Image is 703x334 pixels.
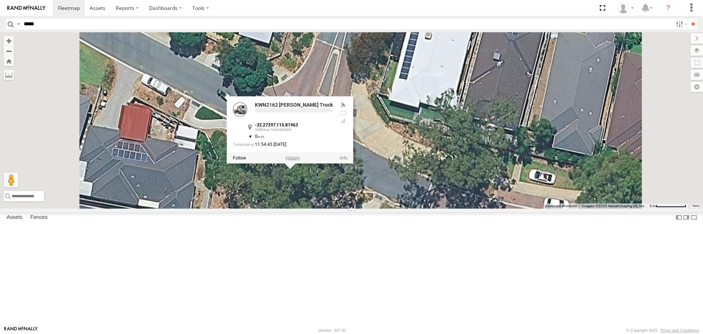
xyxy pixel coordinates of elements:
[340,155,347,161] a: View Asset Details
[255,123,333,132] div: ,
[276,122,298,128] strong: 115.81963
[255,102,333,108] a: KWN2162 [PERSON_NAME] Truck
[233,155,246,161] label: Realtime tracking of Asset
[692,204,700,207] a: Terms (opens in new tab)
[255,134,265,139] span: 0
[662,2,674,14] i: ?
[626,328,699,333] div: © Copyright 2025 -
[339,102,347,108] div: Valid GPS Fix
[647,203,688,209] button: Map Scale: 5 m per 79 pixels
[650,204,656,208] span: 5 m
[318,328,346,333] div: Version: 307.00
[233,102,248,117] a: View Asset Details
[339,118,347,124] div: Last Event GSM Signal Strength
[691,82,703,92] label: Map Settings
[233,142,333,148] div: Date/time of location update
[615,3,636,14] div: Andrew Fisher
[4,36,14,46] button: Zoom in
[339,110,347,116] div: No battery health information received from this device.
[27,213,51,223] label: Fences
[546,203,577,209] button: Keyboard shortcuts
[4,56,14,66] button: Zoom Home
[675,212,682,223] label: Dock Summary Table to the Left
[690,212,698,223] label: Hide Summary Table
[286,155,300,161] label: View Asset History
[255,122,276,128] strong: -32.27297
[581,204,645,208] span: Imagery ©2025 Vexcel Imaging US, Inc.
[4,70,14,80] label: Measure
[4,173,18,187] button: Drag Pegman onto the map to open Street View
[4,327,38,334] a: Visit our Website
[3,213,26,223] label: Assets
[673,19,689,29] label: Search Filter Options
[15,19,21,29] label: Search Query
[682,212,690,223] label: Dock Summary Table to the Right
[7,5,45,11] img: rand-logo.svg
[660,328,699,333] a: Terms and Conditions
[4,46,14,56] button: Zoom out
